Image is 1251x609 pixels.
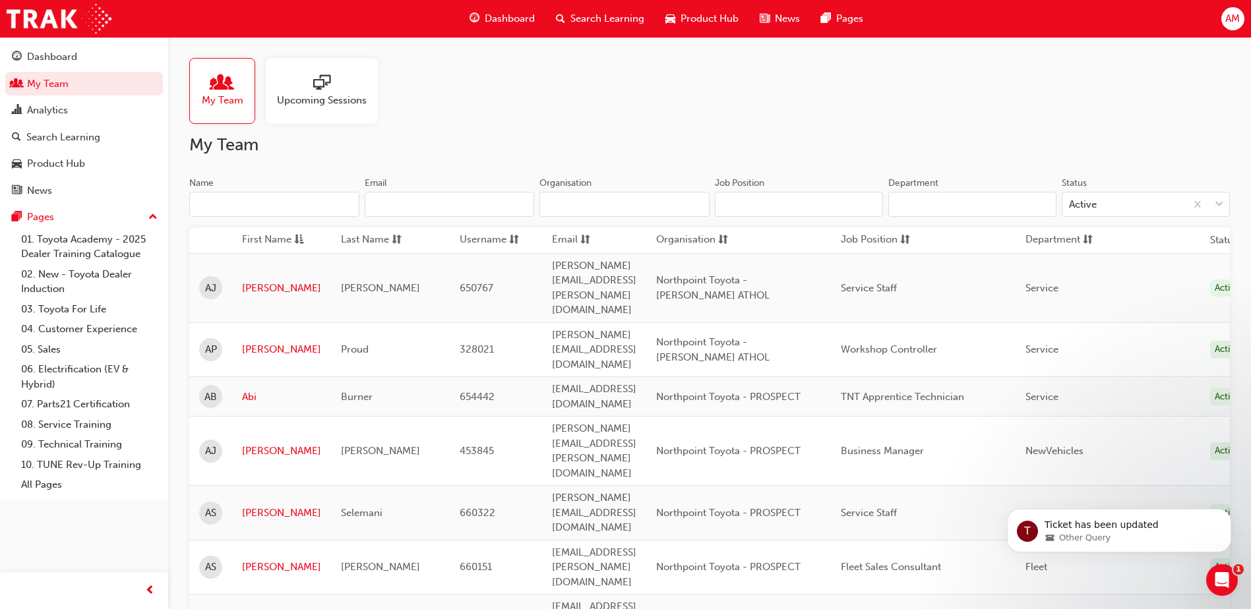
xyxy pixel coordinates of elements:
img: Trak [7,4,111,34]
span: AJ [205,444,216,459]
a: Dashboard [5,45,163,69]
span: Northpoint Toyota - [PERSON_NAME] ATHOL [656,336,770,363]
a: [PERSON_NAME] [242,281,321,296]
div: Name [189,177,214,190]
a: 06. Electrification (EV & Hybrid) [16,359,163,394]
input: Name [189,192,359,217]
span: prev-icon [145,583,155,599]
span: down-icon [1215,196,1224,214]
button: First Nameasc-icon [242,232,315,248]
span: car-icon [12,158,22,170]
button: Job Positionsorting-icon [841,232,913,248]
a: guage-iconDashboard [459,5,545,32]
span: [PERSON_NAME][EMAIL_ADDRESS][DOMAIN_NAME] [552,492,636,533]
span: Product Hub [681,11,739,26]
div: Email [365,177,387,190]
a: [PERSON_NAME] [242,560,321,575]
span: [PERSON_NAME] [341,282,420,294]
span: sorting-icon [1083,232,1093,248]
a: 08. Service Training [16,415,163,435]
input: Job Position [715,192,883,217]
span: Pages [836,11,863,26]
span: search-icon [556,11,565,27]
span: AP [205,342,217,357]
span: Organisation [656,232,716,248]
button: AM [1221,7,1244,30]
a: Upcoming Sessions [266,58,388,124]
span: Selemani [341,507,382,519]
div: Analytics [27,103,68,118]
span: [PERSON_NAME][EMAIL_ADDRESS][PERSON_NAME][DOMAIN_NAME] [552,260,636,316]
a: Abi [242,390,321,405]
span: AM [1225,11,1240,26]
div: Active [1210,341,1244,359]
span: news-icon [12,185,22,197]
a: 07. Parts21 Certification [16,394,163,415]
span: sorting-icon [509,232,519,248]
span: [PERSON_NAME] [341,445,420,457]
a: 09. Technical Training [16,434,163,455]
span: [EMAIL_ADDRESS][DOMAIN_NAME] [552,383,636,410]
a: car-iconProduct Hub [655,5,749,32]
span: sorting-icon [392,232,402,248]
input: Organisation [539,192,710,217]
th: Status [1210,233,1238,248]
span: [EMAIL_ADDRESS][PERSON_NAME][DOMAIN_NAME] [552,546,636,588]
span: Service Staff [841,282,897,294]
span: 654442 [460,391,495,403]
span: 1 [1233,564,1244,575]
div: Job Position [715,177,764,190]
div: Status [1062,177,1087,190]
span: Search Learning [570,11,644,26]
a: news-iconNews [749,5,810,32]
span: Workshop Controller [841,343,937,355]
h2: My Team [189,134,1230,156]
span: sorting-icon [900,232,910,248]
span: Northpoint Toyota - PROSPECT [656,561,801,573]
button: Pages [5,205,163,229]
span: Service [1025,391,1058,403]
a: search-iconSearch Learning [545,5,655,32]
a: Analytics [5,98,163,123]
a: Search Learning [5,125,163,150]
span: AS [205,506,216,521]
span: pages-icon [12,212,22,223]
span: Burner [341,391,373,403]
button: Organisationsorting-icon [656,232,729,248]
div: Active [1069,197,1097,212]
div: Product Hub [27,156,85,171]
iframe: Intercom live chat [1206,564,1238,596]
div: Active [1210,442,1244,460]
div: Pages [27,210,54,225]
a: 05. Sales [16,339,163,360]
span: chart-icon [12,105,22,117]
span: [PERSON_NAME][EMAIL_ADDRESS][DOMAIN_NAME] [552,329,636,370]
span: up-icon [148,209,158,226]
span: guage-icon [470,11,479,27]
a: Product Hub [5,152,163,176]
div: Dashboard [27,49,77,65]
span: NewVehicles [1025,445,1083,457]
input: Email [365,192,535,217]
span: guage-icon [12,51,22,63]
div: Department [888,177,938,190]
span: Service [1025,282,1058,294]
span: Upcoming Sessions [277,93,367,108]
a: All Pages [16,475,163,495]
div: Search Learning [26,130,100,145]
a: 02. New - Toyota Dealer Induction [16,264,163,299]
span: sorting-icon [580,232,590,248]
span: Username [460,232,506,248]
a: [PERSON_NAME] [242,506,321,521]
a: 03. Toyota For Life [16,299,163,320]
button: Emailsorting-icon [552,232,625,248]
button: DashboardMy TeamAnalyticsSearch LearningProduct HubNews [5,42,163,205]
span: Business Manager [841,445,924,457]
span: Last Name [341,232,389,248]
div: News [27,183,52,198]
span: AS [205,560,216,575]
